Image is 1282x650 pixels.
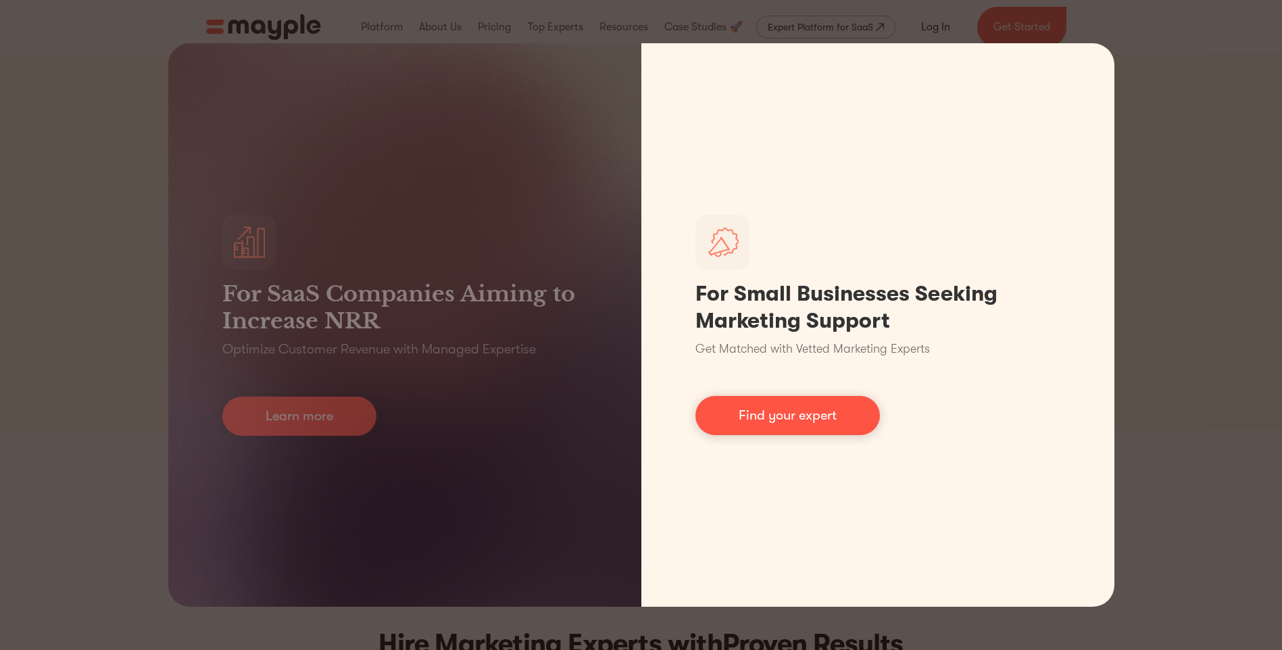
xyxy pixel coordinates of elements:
[222,340,536,359] p: Optimize Customer Revenue with Managed Expertise
[695,340,930,358] p: Get Matched with Vetted Marketing Experts
[695,396,880,435] a: Find your expert
[695,280,1060,334] h1: For Small Businesses Seeking Marketing Support
[222,397,376,436] a: Learn more
[222,280,587,334] h3: For SaaS Companies Aiming to Increase NRR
